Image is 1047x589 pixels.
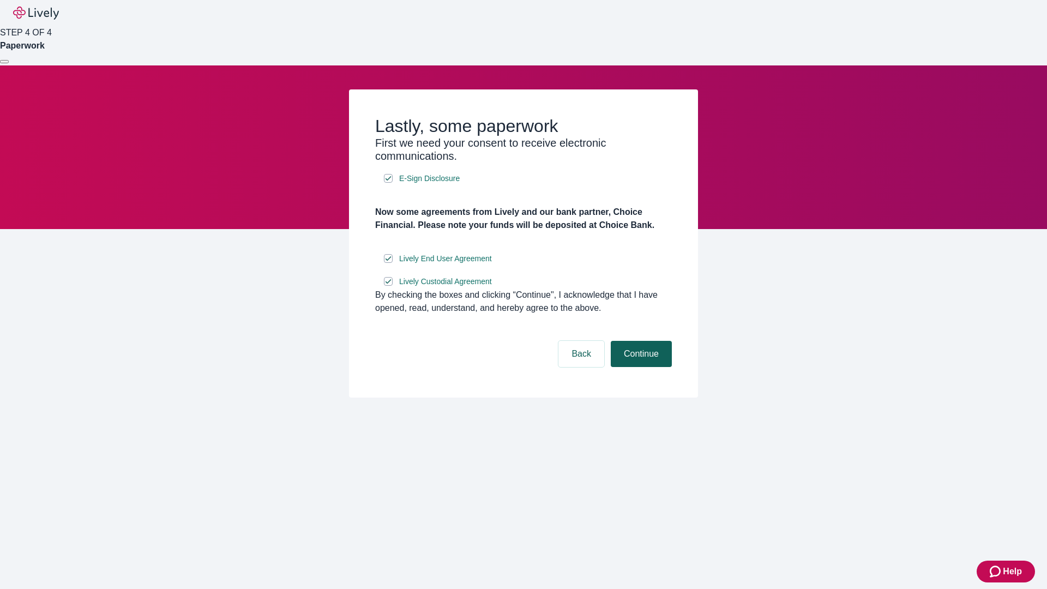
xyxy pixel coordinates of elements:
h3: First we need your consent to receive electronic communications. [375,136,672,163]
span: E-Sign Disclosure [399,173,460,184]
div: By checking the boxes and clicking “Continue", I acknowledge that I have opened, read, understand... [375,289,672,315]
h2: Lastly, some paperwork [375,116,672,136]
a: e-sign disclosure document [397,275,494,289]
svg: Zendesk support icon [990,565,1003,578]
span: Lively End User Agreement [399,253,492,265]
button: Back [558,341,604,367]
span: Help [1003,565,1022,578]
img: Lively [13,7,59,20]
button: Continue [611,341,672,367]
a: e-sign disclosure document [397,172,462,185]
button: Zendesk support iconHelp [977,561,1035,582]
span: Lively Custodial Agreement [399,276,492,287]
h4: Now some agreements from Lively and our bank partner, Choice Financial. Please note your funds wi... [375,206,672,232]
a: e-sign disclosure document [397,252,494,266]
